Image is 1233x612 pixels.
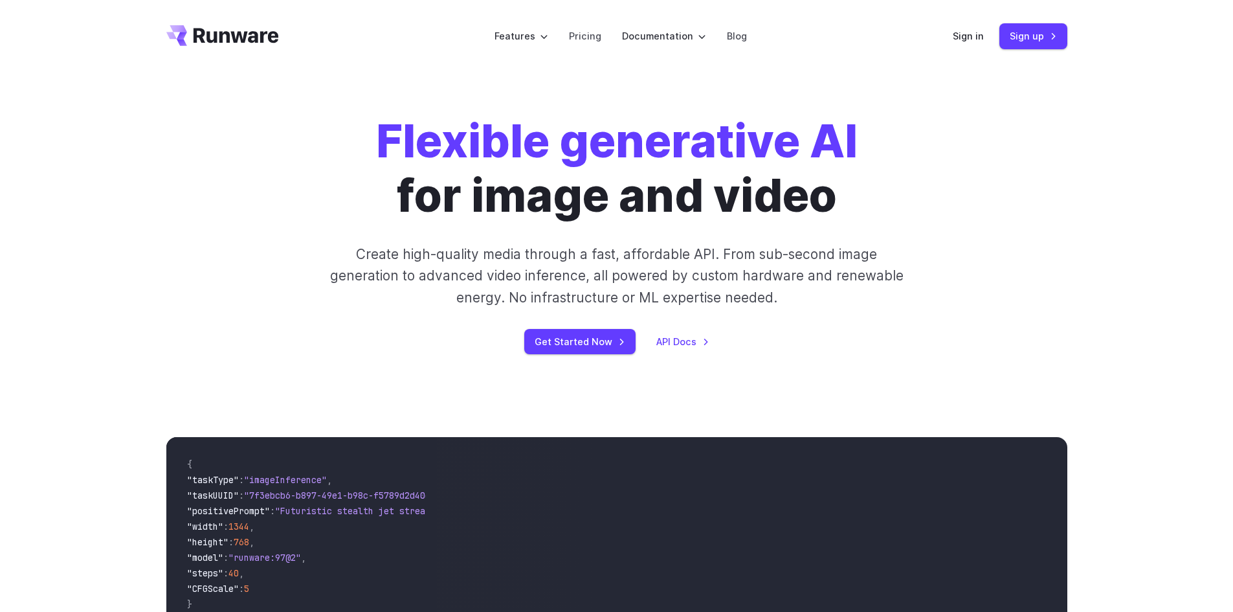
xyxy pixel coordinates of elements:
[239,490,244,501] span: :
[187,459,192,470] span: {
[223,521,228,532] span: :
[187,583,239,595] span: "CFGScale"
[656,334,709,349] a: API Docs
[328,244,905,308] p: Create high-quality media through a fast, affordable API. From sub-second image generation to adv...
[275,505,746,517] span: "Futuristic stealth jet streaking through a neon-lit cityscape with glowing purple exhaust"
[187,505,270,517] span: "positivePrompt"
[223,567,228,579] span: :
[569,28,601,43] a: Pricing
[376,113,858,168] strong: Flexible generative AI
[270,505,275,517] span: :
[166,25,279,46] a: Go to /
[999,23,1067,49] a: Sign up
[228,536,234,548] span: :
[239,474,244,486] span: :
[301,552,306,563] span: ,
[187,474,239,486] span: "taskType"
[228,567,239,579] span: 40
[187,490,239,501] span: "taskUUID"
[244,490,441,501] span: "7f3ebcb6-b897-49e1-b98c-f5789d2d40d7"
[223,552,228,563] span: :
[234,536,249,548] span: 768
[727,28,747,43] a: Blog
[228,552,301,563] span: "runware:97@2"
[187,536,228,548] span: "height"
[244,474,327,486] span: "imageInference"
[187,521,223,532] span: "width"
[244,583,249,595] span: 5
[376,114,858,223] h1: for image and video
[622,28,706,43] label: Documentation
[953,28,984,43] a: Sign in
[187,598,192,610] span: }
[239,583,244,595] span: :
[187,552,223,563] span: "model"
[228,521,249,532] span: 1344
[327,474,332,486] span: ,
[249,536,254,548] span: ,
[494,28,548,43] label: Features
[187,567,223,579] span: "steps"
[239,567,244,579] span: ,
[249,521,254,532] span: ,
[524,329,636,354] a: Get Started Now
